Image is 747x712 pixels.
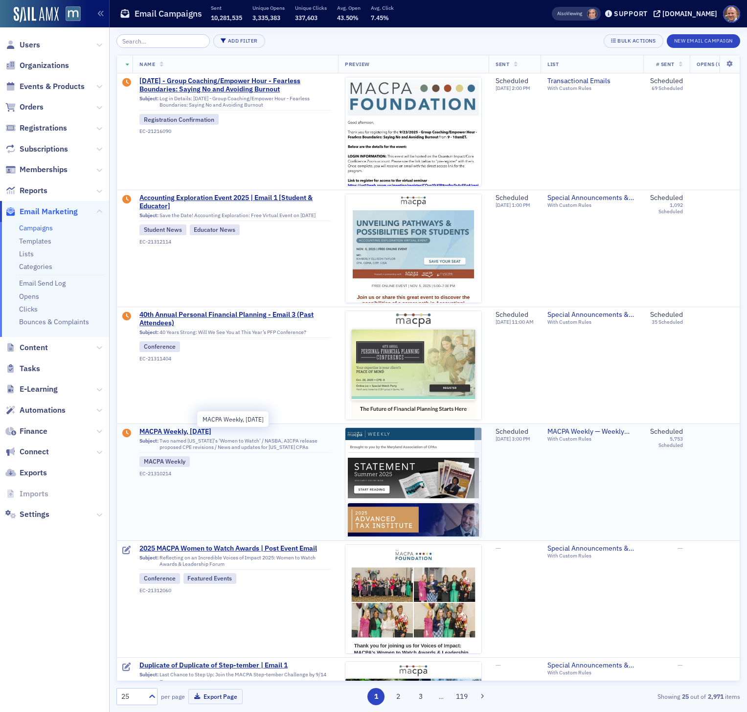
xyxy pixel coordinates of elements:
[547,311,636,319] a: Special Announcements & Special Event Invitations
[5,363,40,374] a: Tasks
[20,60,69,71] span: Organizations
[139,555,331,570] div: Reflecting on an Incredible Voices of Impact 2025: Women to Watch Awards & Leadership Forum
[5,384,58,395] a: E-Learning
[20,185,47,196] span: Reports
[139,239,331,245] div: EC-21312114
[122,312,131,322] div: Draft
[19,249,34,258] a: Lists
[20,102,44,112] span: Orders
[5,489,48,499] a: Imports
[337,14,359,22] span: 43.50%
[5,40,40,50] a: Users
[667,36,740,44] a: New Email Campaign
[496,77,530,86] div: Scheduled
[345,311,481,701] img: email-preview-3085.jpeg
[139,438,158,450] span: Subject:
[412,688,429,705] button: 3
[20,384,58,395] span: E-Learning
[496,85,512,91] span: [DATE]
[295,14,317,22] span: 337,603
[122,663,131,672] div: Draft
[139,438,331,453] div: Two named [US_STATE]'s 'Women to Watch' / NASBA, AICPA release proposed CPE revisions / News and ...
[19,305,38,313] a: Clicks
[345,77,481,377] img: email-preview-2967.jpeg
[122,429,131,439] div: Draft
[19,237,51,245] a: Templates
[59,6,81,23] a: View Homepage
[547,61,559,67] span: List
[5,123,67,133] a: Registrations
[652,85,683,91] div: 69 Scheduled
[5,446,49,457] a: Connect
[5,185,47,196] a: Reports
[252,14,280,22] span: 3,335,383
[680,692,690,701] strong: 25
[5,144,68,155] a: Subscriptions
[20,489,48,499] span: Imports
[547,553,636,559] div: With Custom Rules
[139,544,331,553] a: 2025 MACPA Women to Watch Awards | Post Event Email
[5,342,48,353] a: Content
[547,544,636,553] a: Special Announcements & Special Event Invitations
[139,212,331,221] div: Save the Date! Accounting Exploration: Free Virtual Event on [DATE]
[139,341,180,352] div: Conference
[20,40,40,50] span: Users
[496,61,509,67] span: Sent
[5,426,47,437] a: Finance
[188,689,243,704] button: Export Page
[139,555,158,567] span: Subject:
[678,544,683,553] span: —
[19,317,89,326] a: Bounces & Complaints
[650,436,683,448] div: 5,753 Scheduled
[496,201,512,208] span: [DATE]
[496,311,534,319] div: Scheduled
[5,102,44,112] a: Orders
[512,318,534,325] span: 11:00 AM
[557,10,566,17] div: Also
[20,164,68,175] span: Memberships
[211,4,242,11] p: Sent
[66,6,81,22] img: SailAMX
[512,201,530,208] span: 1:00 PM
[139,427,331,436] a: MACPA Weekly, [DATE]
[139,114,219,125] div: Registration Confirmation
[139,194,331,211] a: Accounting Exploration Event 2025 | Email 1 [Student & Educator]
[252,4,285,11] p: Unique Opens
[5,405,66,416] a: Automations
[367,688,385,705] button: 1
[662,9,717,18] div: [DOMAIN_NAME]
[20,144,68,155] span: Subscriptions
[20,509,49,520] span: Settings
[547,661,636,670] a: Special Announcements & Special Event Invitations
[183,573,237,584] div: Featured Events
[139,587,331,594] div: EC-21312060
[139,661,331,670] span: Duplicate of Duplicate of Step-tember | Email 1
[14,7,59,22] a: SailAMX
[650,202,683,215] div: 1,092 Scheduled
[617,38,656,44] div: Bulk Actions
[139,573,180,584] div: Conference
[139,456,190,467] div: MACPA Weekly
[121,691,143,702] div: 25
[706,692,725,701] strong: 2,971
[547,194,636,202] span: Special Announcements & Special Event Invitations
[512,85,530,91] span: 2:00 PM
[20,363,40,374] span: Tasks
[345,194,481,605] img: email-preview-3088.jpeg
[211,14,242,22] span: 10,281,535
[139,356,331,362] div: EC-21311404
[139,61,155,67] span: Name
[723,5,740,22] span: Profile
[547,77,636,86] span: Transactional Emails
[116,34,210,48] input: Search…
[547,202,636,208] div: With Custom Rules
[371,14,389,22] span: 7.45%
[139,329,158,335] span: Subject:
[19,262,52,271] a: Categories
[20,206,78,217] span: Email Marketing
[161,692,185,701] label: per page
